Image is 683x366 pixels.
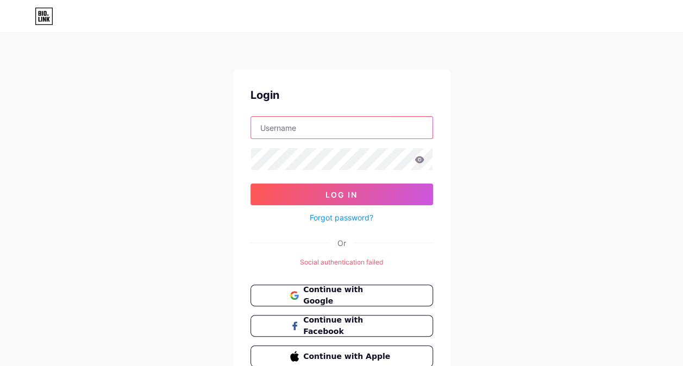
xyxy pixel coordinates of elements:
div: Social authentication failed [250,257,433,267]
span: Continue with Google [303,284,393,307]
span: Continue with Facebook [303,314,393,337]
div: Login [250,87,433,103]
button: Continue with Facebook [250,315,433,337]
a: Forgot password? [310,212,373,223]
button: Log In [250,184,433,205]
button: Continue with Google [250,285,433,306]
span: Log In [325,190,358,199]
span: Continue with Apple [303,351,393,362]
div: Or [337,237,346,249]
input: Username [251,117,433,138]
